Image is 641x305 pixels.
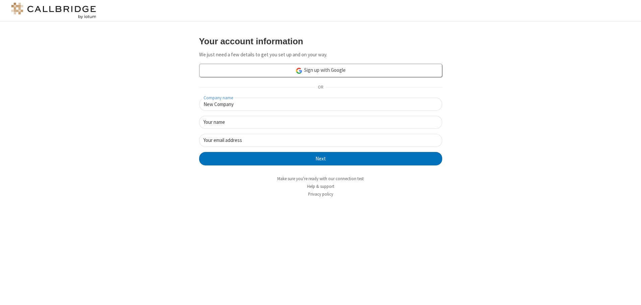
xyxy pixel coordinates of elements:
input: Your email address [199,134,442,147]
a: Help & support [307,184,334,189]
button: Next [199,152,442,165]
p: We just need a few details to get you set up and on your way. [199,51,442,59]
span: OR [315,83,326,92]
a: Privacy policy [308,191,333,197]
input: Your name [199,116,442,129]
img: google-icon.png [295,67,303,74]
input: Company name [199,98,442,111]
a: Make sure you're ready with our connection test [277,176,364,182]
a: Sign up with Google [199,64,442,77]
h3: Your account information [199,37,442,46]
img: logo@2x.png [10,3,97,19]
